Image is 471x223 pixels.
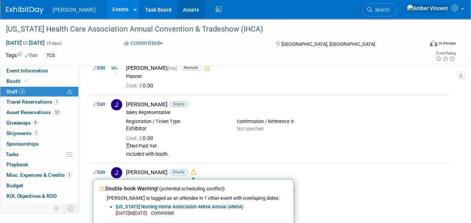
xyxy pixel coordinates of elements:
[93,102,105,107] a: Edit
[126,83,143,89] span: Cost: $
[111,99,122,110] img: J.jpg
[6,89,25,95] span: Staff
[67,172,72,178] span: 1
[372,7,390,13] span: Search
[54,99,60,105] span: 1
[6,182,23,188] span: Budget
[362,3,397,17] a: Search
[0,191,78,201] a: ROI, Objectives & ROO
[126,65,447,72] div: [PERSON_NAME]
[111,167,122,178] img: J.jpg
[6,39,45,46] span: [DATE] [DATE]
[0,181,78,191] a: Budget
[6,51,37,60] td: Tags
[6,109,60,115] span: Asset Reservations
[25,53,37,58] a: Edit
[6,99,60,105] span: Travel Reservations
[6,68,48,74] span: Event Information
[22,40,29,46] span: to
[93,170,105,175] a: Edit
[0,170,78,180] a: Misc. Expenses & Credits1
[46,41,62,46] span: (3 days)
[126,119,226,125] div: Registration / Ticket Type:
[169,101,188,107] span: Onsite
[38,203,44,209] span: 3
[159,186,225,191] span: (potential scheduling conflict)
[6,78,29,84] span: Booth
[129,210,133,216] span: to
[237,119,336,125] div: Confirmation / Reference #:
[430,40,437,46] img: Format-Inperson.png
[126,135,156,141] span: 0.00
[281,41,375,47] span: [GEOGRAPHIC_DATA], [GEOGRAPHIC_DATA]
[6,141,39,147] span: Sponsorships
[0,66,78,76] a: Event Information
[181,65,201,71] span: Remote
[6,130,39,136] span: Shipments
[93,65,105,71] a: Edit
[126,83,156,89] span: 0.00
[126,101,447,108] div: [PERSON_NAME]
[6,151,19,157] span: Tasks
[126,143,447,149] div: Not Paid Yet
[169,169,188,175] span: Onsite
[33,130,39,136] span: 1
[121,39,166,47] button: Committed
[0,76,78,86] a: Booth
[6,193,57,199] span: ROI, Objectives & ROO
[126,125,226,132] div: Exhibitor
[167,65,177,71] span: (me)
[438,41,456,46] div: In-Person
[390,39,456,50] div: Event Format
[99,185,287,192] div: Double-book Warning!
[126,151,447,158] div: Included with booth.
[0,202,78,212] a: Attachments3
[126,74,447,80] div: Planner
[0,107,78,118] a: Asset Reservations12
[151,210,174,216] span: Committed
[191,169,196,175] i: Double-book Warning!
[204,65,210,71] i: Double-book Warning!
[0,149,78,160] a: Tasks
[0,139,78,149] a: Sponsorships
[44,52,57,60] div: TCS
[0,160,78,170] a: Playbook
[0,128,78,139] a: Shipments1
[52,7,96,13] span: [PERSON_NAME]
[6,6,43,14] img: ExhibitDay
[435,51,456,55] div: Event Rating
[50,203,63,213] td: Personalize Event Tab Strip
[24,79,28,83] i: Booth reservation complete
[0,97,78,107] a: Travel Reservations1
[53,110,60,115] span: 12
[6,203,44,209] span: Attachments
[116,210,147,216] span: [DATE] [DATE]
[3,23,417,36] div: [US_STATE] Health Care Association Annual Convention & Tradeshow (IHCA)
[19,89,25,94] span: 4
[0,118,78,128] a: Giveaways4
[126,135,143,141] span: Cost: $
[6,120,38,126] span: Giveaways
[126,169,447,176] div: [PERSON_NAME]
[116,204,243,209] a: [US_STATE] Nursing Home Association ANHA Annual (ANHA)
[63,203,79,213] td: Toggle Event Tabs
[237,126,263,131] span: Not specified
[6,161,28,167] span: Playbook
[33,120,38,125] span: 4
[126,110,447,116] div: Sales Representative
[0,87,78,97] a: Staff4
[107,195,287,202] div: [PERSON_NAME] is tagged as an attendee in 1 other event with overlaping dates:
[6,172,72,178] span: Misc. Expenses & Credits
[407,4,449,12] img: Amber Vincent
[67,89,72,95] span: Potential Scheduling Conflict -- at least one attendee is tagged in another overlapping event.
